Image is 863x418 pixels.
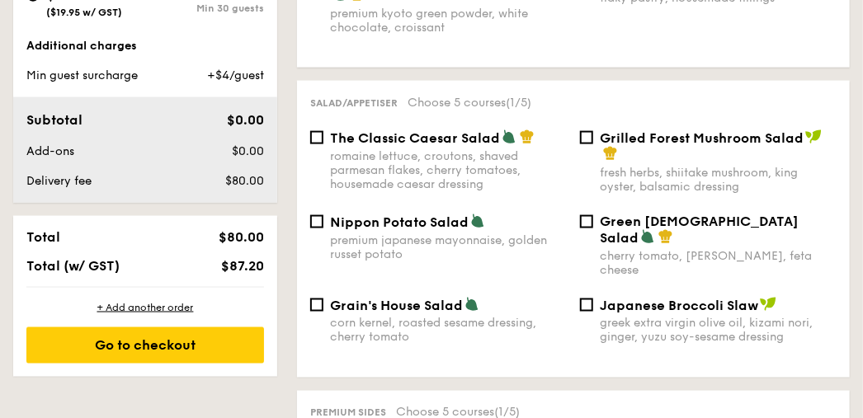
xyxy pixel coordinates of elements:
[580,215,593,228] input: Green [DEMOGRAPHIC_DATA] Saladcherry tomato, [PERSON_NAME], feta cheese
[26,258,120,274] span: Total (w/ GST)
[640,229,655,244] img: icon-vegetarian.fe4039eb.svg
[26,38,264,54] div: Additional charges
[502,129,516,144] img: icon-vegetarian.fe4039eb.svg
[760,297,776,312] img: icon-vegan.f8ff3823.svg
[26,301,264,314] div: + Add another order
[465,297,479,312] img: icon-vegetarian.fe4039eb.svg
[408,96,531,110] span: Choose 5 courses
[26,68,138,82] span: Min guest surcharge
[221,258,264,274] span: $87.20
[207,68,264,82] span: +$4/guest
[600,249,837,277] div: cherry tomato, [PERSON_NAME], feta cheese
[26,229,60,245] span: Total
[330,7,567,35] div: premium kyoto green powder, white chocolate, croissant
[145,2,264,14] div: Min 30 guests
[600,317,837,345] div: greek extra virgin olive oil, kizami nori, ginger, yuzu soy-sesame dressing
[600,298,758,313] span: Japanese Broccoli Slaw
[603,146,618,161] img: icon-chef-hat.a58ddaea.svg
[330,130,500,146] span: The Classic Caesar Salad
[26,144,74,158] span: Add-ons
[310,215,323,228] input: Nippon Potato Saladpremium japanese mayonnaise, golden russet potato
[506,96,531,110] span: (1/5)
[330,149,567,191] div: romaine lettuce, croutons, shaved parmesan flakes, cherry tomatoes, housemade caesar dressing
[600,214,799,246] span: Green [DEMOGRAPHIC_DATA] Salad
[658,229,673,244] img: icon-chef-hat.a58ddaea.svg
[805,129,822,144] img: icon-vegan.f8ff3823.svg
[600,130,804,146] span: Grilled Forest Mushroom Salad
[330,298,463,313] span: Grain's House Salad
[227,112,264,128] span: $0.00
[310,298,323,312] input: Grain's House Saladcorn kernel, roasted sesame dressing, cherry tomato
[310,131,323,144] input: The Classic Caesar Saladromaine lettuce, croutons, shaved parmesan flakes, cherry tomatoes, house...
[26,112,83,128] span: Subtotal
[26,174,92,188] span: Delivery fee
[520,129,535,144] img: icon-chef-hat.a58ddaea.svg
[232,144,264,158] span: $0.00
[310,97,398,109] span: Salad/Appetiser
[600,166,837,194] div: fresh herbs, shiitake mushroom, king oyster, balsamic dressing
[330,317,567,345] div: corn kernel, roasted sesame dressing, cherry tomato
[580,131,593,144] input: Grilled Forest Mushroom Saladfresh herbs, shiitake mushroom, king oyster, balsamic dressing
[225,174,264,188] span: $80.00
[219,229,264,245] span: $80.00
[46,7,122,18] span: ($19.95 w/ GST)
[330,233,567,261] div: premium japanese mayonnaise, golden russet potato
[26,327,264,364] div: Go to checkout
[470,214,485,228] img: icon-vegetarian.fe4039eb.svg
[580,298,593,312] input: Japanese Broccoli Slawgreek extra virgin olive oil, kizami nori, ginger, yuzu soy-sesame dressing
[330,214,469,230] span: Nippon Potato Salad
